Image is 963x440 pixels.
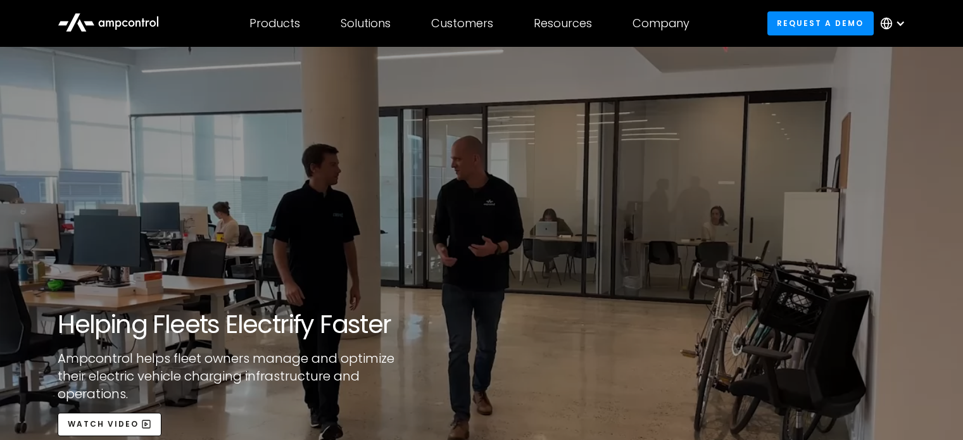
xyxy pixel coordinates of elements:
div: Products [249,16,300,30]
div: Customers [431,16,493,30]
a: Request a demo [767,11,874,35]
div: Resources [534,16,592,30]
div: Company [633,16,689,30]
div: Solutions [341,16,391,30]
